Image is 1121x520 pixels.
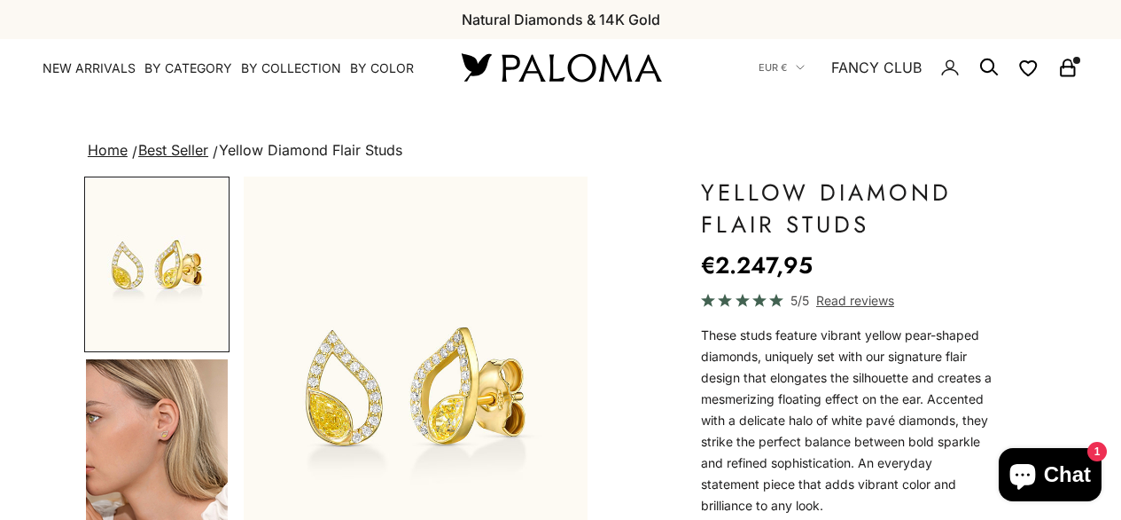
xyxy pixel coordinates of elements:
[462,8,660,31] p: Natural Diamonds & 14K Gold
[43,59,419,77] nav: Primary navigation
[759,39,1078,96] nav: Secondary navigation
[350,59,414,77] summary: By Color
[84,177,230,352] button: Go to item 1
[701,325,993,516] p: These studs feature vibrant yellow pear-shaped diamonds, uniquely set with our signature flair de...
[88,141,128,159] a: Home
[831,56,922,79] a: FANCY CLUB
[219,141,402,159] span: Yellow Diamond Flair Studs
[701,177,993,240] h1: Yellow Diamond Flair Studs
[701,248,813,283] sale-price: €2.247,95
[816,290,894,311] span: Read reviews
[43,59,136,77] a: NEW ARRIVALS
[701,290,993,311] a: 5/5 Read reviews
[759,59,787,75] span: EUR €
[759,59,805,75] button: EUR €
[84,138,1037,163] nav: breadcrumbs
[790,290,809,311] span: 5/5
[86,178,228,351] img: #YellowGold
[144,59,232,77] summary: By Category
[993,448,1107,506] inbox-online-store-chat: Shopify online store chat
[138,141,208,159] a: Best Seller
[241,59,341,77] summary: By Collection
